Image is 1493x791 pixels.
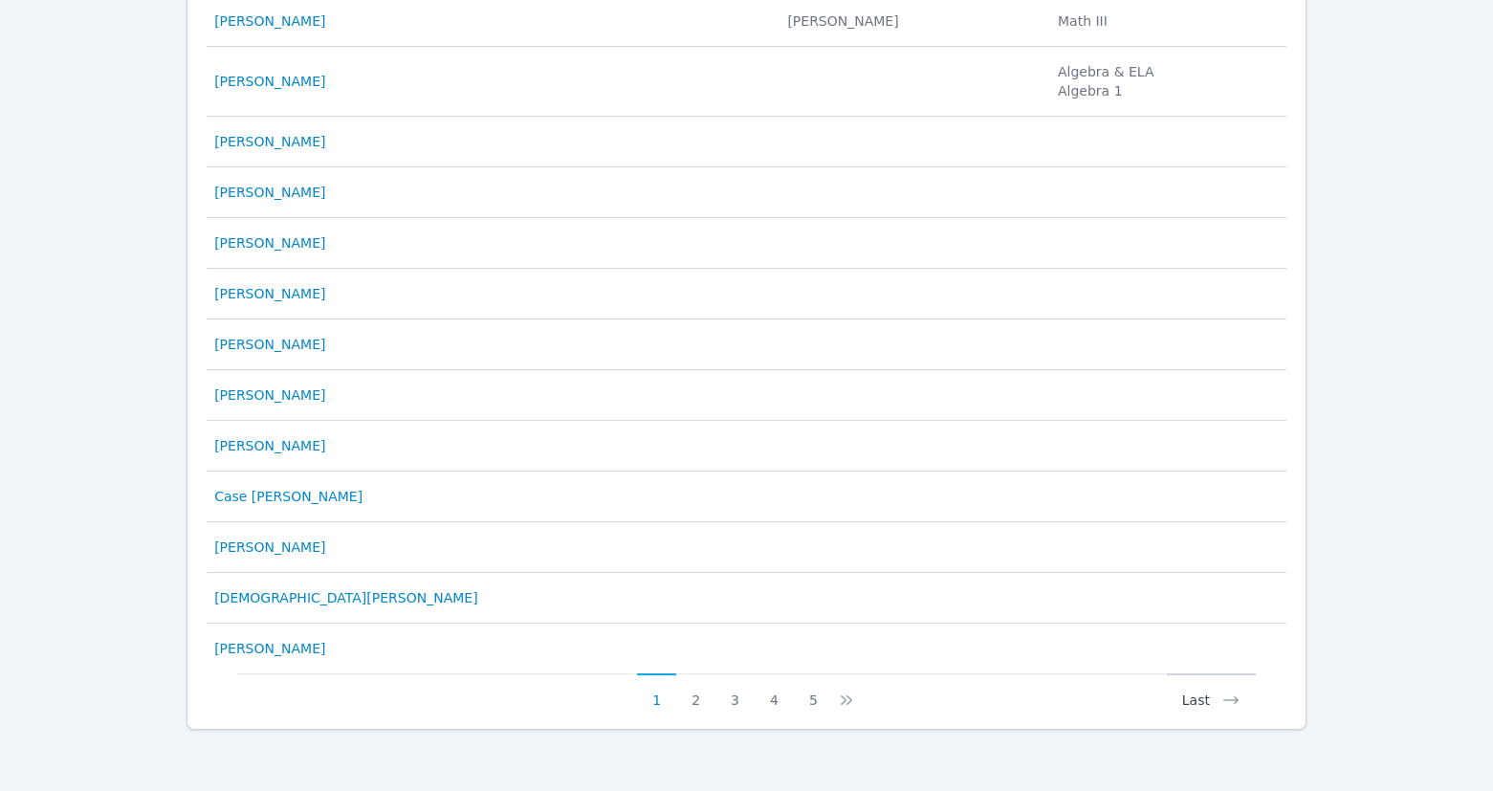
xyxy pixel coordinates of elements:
tr: [PERSON_NAME] [207,319,1286,370]
a: [PERSON_NAME] [214,11,325,31]
a: [PERSON_NAME] [214,385,325,405]
tr: [PERSON_NAME] [207,421,1286,472]
a: Case [PERSON_NAME] [214,487,362,506]
button: 3 [715,673,755,710]
a: [PERSON_NAME] [214,233,325,253]
tr: [PERSON_NAME] [207,370,1286,421]
a: [PERSON_NAME] [214,183,325,202]
tr: [PERSON_NAME] [207,117,1286,167]
a: [DEMOGRAPHIC_DATA][PERSON_NAME] [214,588,477,607]
a: [PERSON_NAME] [214,72,325,91]
a: [PERSON_NAME] [214,284,325,303]
li: Math III [1058,11,1275,31]
button: 2 [676,673,715,710]
button: Last [1167,673,1256,710]
tr: [PERSON_NAME] Algebra & ELAAlgebra 1 [207,47,1286,117]
a: [PERSON_NAME] [214,538,325,557]
tr: [PERSON_NAME] [207,167,1286,218]
a: [PERSON_NAME] [214,436,325,455]
tr: [PERSON_NAME] [207,269,1286,319]
li: Algebra 1 [1058,81,1275,100]
button: 5 [794,673,833,710]
tr: [PERSON_NAME] [207,522,1286,573]
a: [PERSON_NAME] [214,335,325,354]
a: [PERSON_NAME] [214,639,325,658]
button: 1 [637,673,676,710]
div: [PERSON_NAME] [787,11,1035,31]
tr: [PERSON_NAME] [207,624,1286,673]
tr: Case [PERSON_NAME] [207,472,1286,522]
tr: [PERSON_NAME] [207,218,1286,269]
a: [PERSON_NAME] [214,132,325,151]
button: 4 [755,673,794,710]
li: Algebra & ELA [1058,62,1275,81]
tr: [DEMOGRAPHIC_DATA][PERSON_NAME] [207,573,1286,624]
